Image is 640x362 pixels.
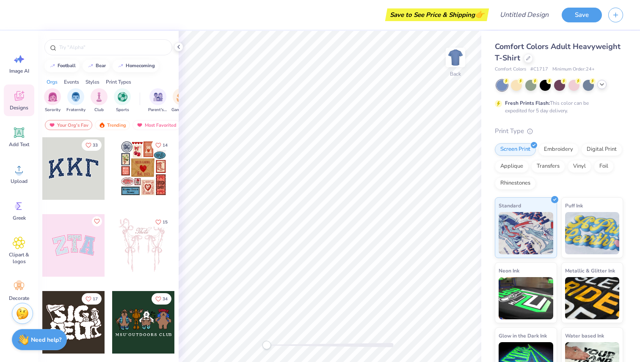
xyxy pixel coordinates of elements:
[594,160,614,173] div: Foil
[58,43,167,52] input: Try "Alpha"
[152,293,171,305] button: Like
[499,201,521,210] span: Standard
[148,107,168,113] span: Parent's Weekend
[91,88,108,113] button: filter button
[66,107,86,113] span: Fraternity
[117,63,124,68] img: trend_line.gif
[66,88,86,113] button: filter button
[152,216,171,228] button: Like
[10,104,28,111] span: Designs
[49,122,55,128] img: most_fav.gif
[565,331,604,340] span: Water based Ink
[95,120,130,130] div: Trending
[136,122,143,128] img: most_fav.gif
[13,215,26,221] span: Greek
[538,143,579,156] div: Embroidery
[5,251,33,265] span: Clipart & logos
[565,266,615,275] span: Metallic & Glitter Ink
[568,160,591,173] div: Vinyl
[505,99,609,114] div: This color can be expedited for 5 day delivery.
[163,143,168,147] span: 14
[66,88,86,113] div: filter for Fraternity
[11,178,28,185] span: Upload
[45,107,61,113] span: Sorority
[44,88,61,113] button: filter button
[99,122,105,128] img: trending.gif
[171,107,191,113] span: Game Day
[45,120,92,130] div: Your Org's Fav
[552,66,595,73] span: Minimum Order: 24 +
[93,297,98,301] span: 17
[58,63,76,68] div: football
[93,143,98,147] span: 33
[49,63,56,68] img: trend_line.gif
[499,266,519,275] span: Neon Ink
[118,92,127,102] img: Sports Image
[530,66,548,73] span: # C1717
[82,139,102,151] button: Like
[148,88,168,113] div: filter for Parent's Weekend
[565,277,620,319] img: Metallic & Glitter Ink
[499,331,547,340] span: Glow in the Dark Ink
[531,160,565,173] div: Transfers
[44,60,80,72] button: football
[447,49,464,66] img: Back
[262,341,271,349] div: Accessibility label
[113,60,159,72] button: homecoming
[565,212,620,254] img: Puff Ink
[163,220,168,224] span: 15
[565,201,583,210] span: Puff Ink
[387,8,487,21] div: Save to See Price & Shipping
[450,70,461,78] div: Back
[505,100,550,106] strong: Fresh Prints Flash:
[47,78,58,86] div: Orgs
[87,63,94,68] img: trend_line.gif
[475,9,484,19] span: 👉
[48,92,58,102] img: Sorority Image
[153,92,163,102] img: Parent's Weekend Image
[9,68,29,74] span: Image AI
[94,92,104,102] img: Club Image
[64,78,79,86] div: Events
[82,293,102,305] button: Like
[171,88,191,113] button: filter button
[114,88,131,113] button: filter button
[171,88,191,113] div: filter for Game Day
[114,88,131,113] div: filter for Sports
[495,66,526,73] span: Comfort Colors
[9,141,29,148] span: Add Text
[495,126,623,136] div: Print Type
[495,177,536,190] div: Rhinestones
[495,143,536,156] div: Screen Print
[495,160,529,173] div: Applique
[581,143,622,156] div: Digital Print
[116,107,129,113] span: Sports
[106,78,131,86] div: Print Types
[148,88,168,113] button: filter button
[91,88,108,113] div: filter for Club
[499,277,553,319] img: Neon Ink
[86,78,99,86] div: Styles
[177,92,186,102] img: Game Day Image
[499,212,553,254] img: Standard
[44,88,61,113] div: filter for Sorority
[94,107,104,113] span: Club
[495,41,621,63] span: Comfort Colors Adult Heavyweight T-Shirt
[126,63,155,68] div: homecoming
[96,63,106,68] div: bear
[562,8,602,22] button: Save
[92,216,102,226] button: Like
[83,60,110,72] button: bear
[31,336,61,344] strong: Need help?
[152,139,171,151] button: Like
[132,120,180,130] div: Most Favorited
[163,297,168,301] span: 34
[9,295,29,302] span: Decorate
[71,92,80,102] img: Fraternity Image
[493,6,555,23] input: Untitled Design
